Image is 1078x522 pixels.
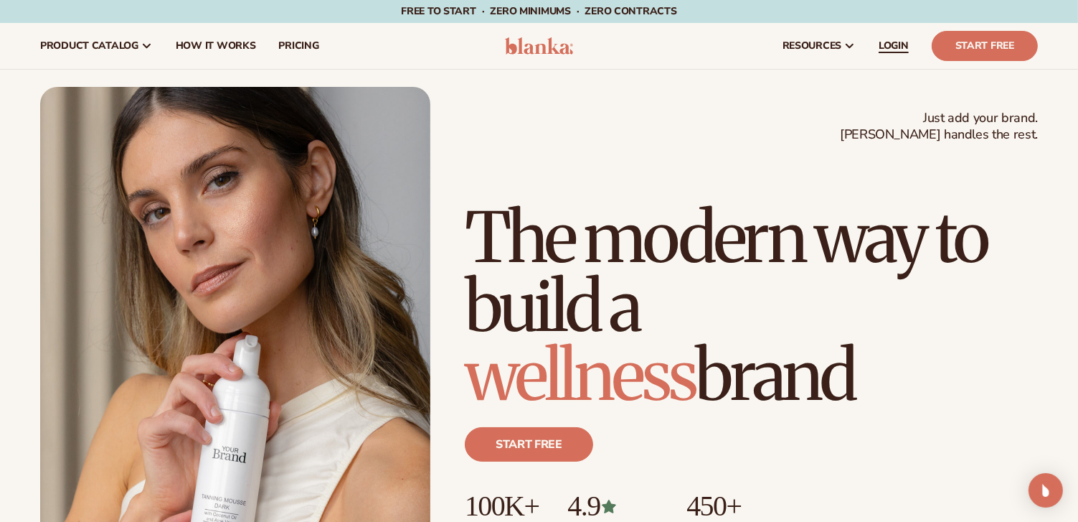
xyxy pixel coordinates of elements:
span: How It Works [176,40,256,52]
a: Start free [465,427,593,462]
a: pricing [267,23,330,69]
a: LOGIN [867,23,920,69]
span: product catalog [40,40,138,52]
h1: The modern way to build a brand [465,203,1038,410]
span: resources [783,40,841,52]
span: Just add your brand. [PERSON_NAME] handles the rest. [840,110,1038,144]
span: pricing [278,40,318,52]
span: LOGIN [879,40,909,52]
p: 4.9 [567,490,658,522]
a: resources [771,23,867,69]
img: logo [505,37,573,55]
a: product catalog [29,23,164,69]
span: wellness [465,332,696,419]
div: Open Intercom Messenger [1029,473,1063,508]
p: 450+ [686,490,795,522]
span: Free to start · ZERO minimums · ZERO contracts [401,4,676,18]
a: Start Free [932,31,1038,61]
p: 100K+ [465,490,539,522]
a: How It Works [164,23,268,69]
